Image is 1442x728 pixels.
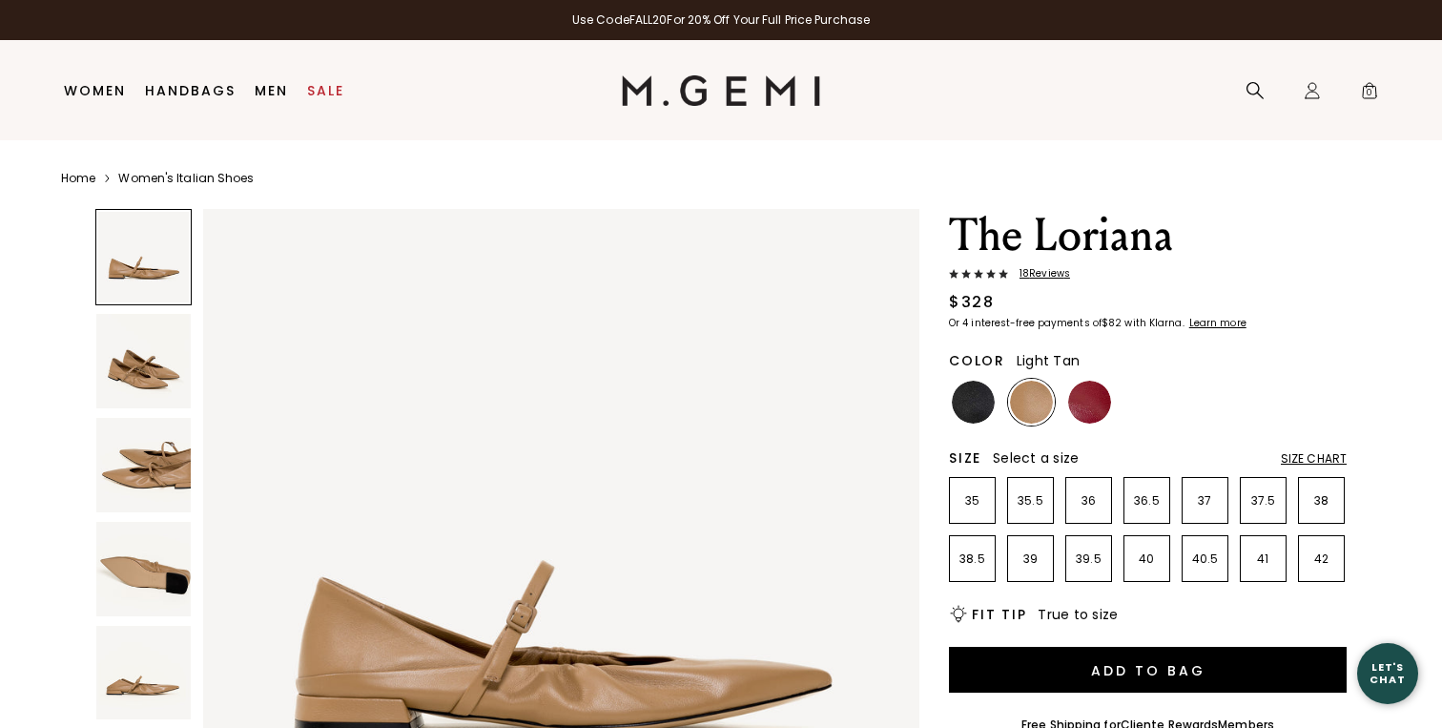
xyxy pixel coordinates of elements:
[1301,381,1344,424] img: Navy
[255,83,288,98] a: Men
[1189,316,1246,330] klarna-placement-style-cta: Learn more
[952,381,995,424] img: Black
[1066,493,1111,509] p: 36
[1010,381,1053,424] img: Light Tan
[1357,661,1418,685] div: Let's Chat
[949,647,1347,693] button: Add to Bag
[1038,605,1118,624] span: True to size
[96,626,191,720] img: The Loriana
[64,83,126,98] a: Women
[949,291,994,314] div: $328
[1187,318,1246,329] a: Learn more
[1008,551,1053,567] p: 39
[622,75,821,106] img: M.Gemi
[1243,381,1286,424] img: Chocolate
[949,316,1102,330] klarna-placement-style-body: Or 4 interest-free payments of
[1124,316,1186,330] klarna-placement-style-body: with Klarna
[96,314,191,408] img: The Loriana
[1360,85,1379,104] span: 0
[1183,551,1227,567] p: 40.5
[1066,551,1111,567] p: 39.5
[1102,316,1122,330] klarna-placement-style-amount: $82
[1184,381,1227,424] img: Leopard
[949,268,1347,283] a: 18Reviews
[1068,381,1111,424] img: Dark Red
[993,448,1079,468] span: Select a size
[96,522,191,616] img: The Loriana
[949,450,981,466] h2: Size
[629,11,668,28] strong: FALL20
[1241,493,1286,509] p: 37.5
[1281,451,1347,467] div: Size Chart
[1299,551,1344,567] p: 42
[1299,493,1344,509] p: 38
[1124,493,1169,509] p: 36.5
[118,171,254,186] a: Women's Italian Shoes
[1008,268,1070,280] span: 18 Review s
[1008,493,1053,509] p: 35.5
[949,353,1005,368] h2: Color
[949,209,1347,262] h1: The Loriana
[1017,351,1080,370] span: Light Tan
[145,83,236,98] a: Handbags
[972,607,1026,622] h2: Fit Tip
[1241,551,1286,567] p: 41
[96,418,191,512] img: The Loriana
[1126,381,1169,424] img: Gunmetal
[1183,493,1227,509] p: 37
[950,493,995,509] p: 35
[950,551,995,567] p: 38.5
[307,83,344,98] a: Sale
[1124,551,1169,567] p: 40
[61,171,95,186] a: Home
